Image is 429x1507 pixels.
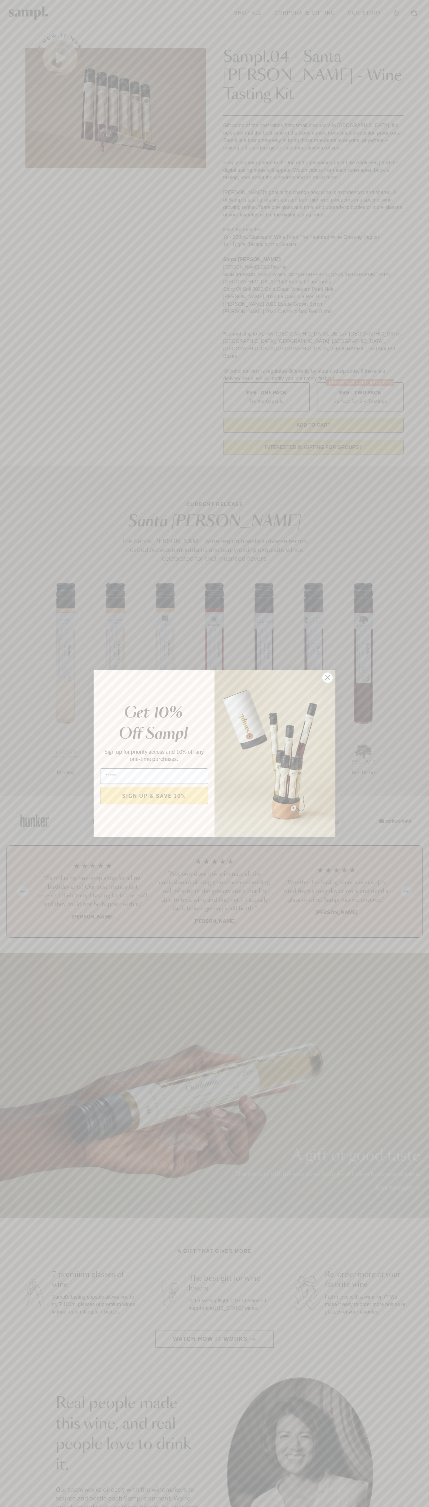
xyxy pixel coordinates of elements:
span: Sign up for priority access and 10% off any one-time purchases. [104,748,204,762]
button: SIGN UP & SAVE 10% [100,787,208,804]
img: 96933287-25a1-481a-a6d8-4dd623390dc6.png [214,670,335,837]
em: Get 10% Off Sampl [119,706,188,742]
button: Close dialog [322,672,333,683]
input: Email [100,768,208,784]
